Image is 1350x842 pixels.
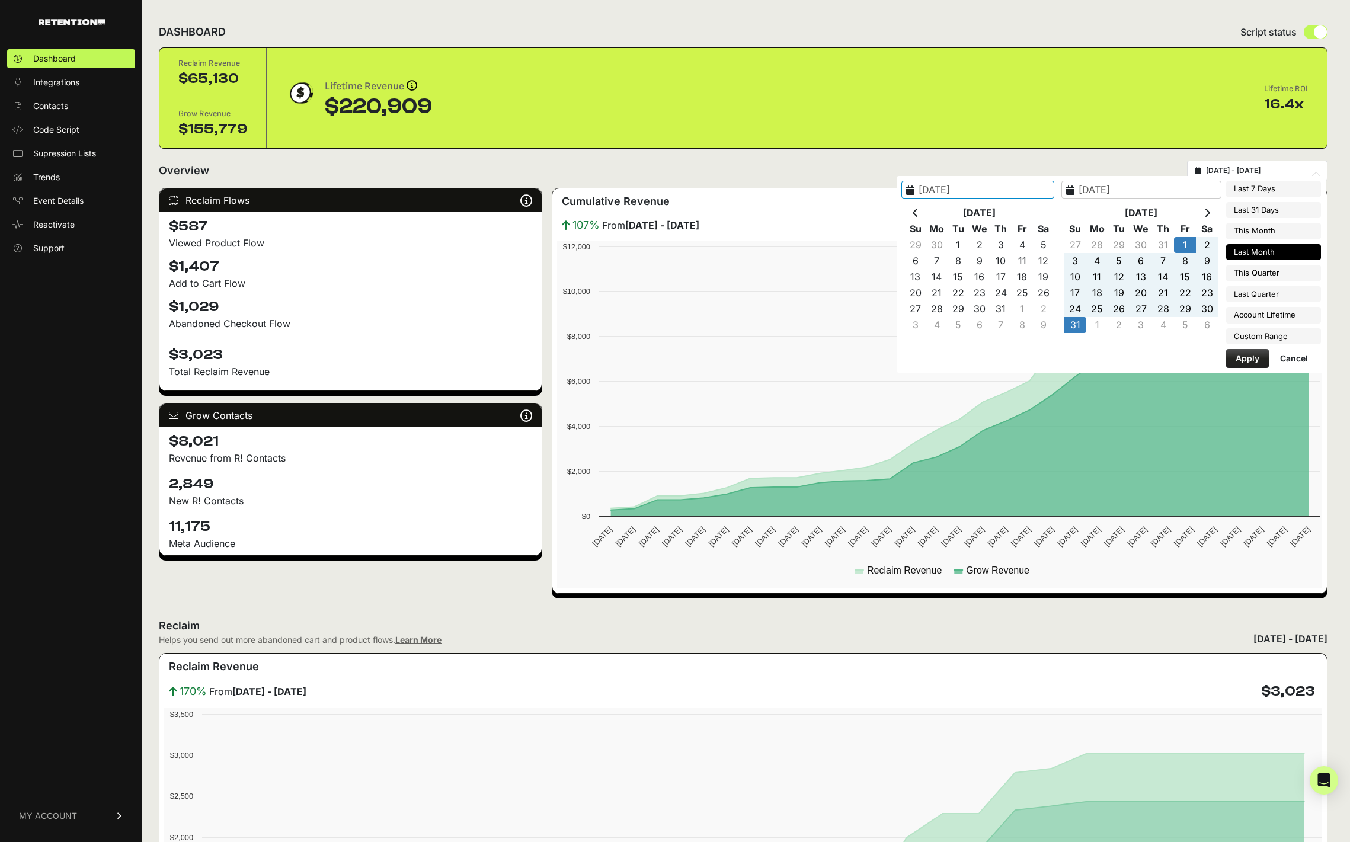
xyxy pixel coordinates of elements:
[660,525,683,548] text: [DATE]
[178,108,247,120] div: Grow Revenue
[948,317,969,333] td: 5
[1033,317,1054,333] td: 9
[1130,317,1152,333] td: 3
[1033,221,1054,237] th: Sa
[990,237,1012,253] td: 3
[159,634,442,646] div: Helps you send out more abandoned cart and product flows.
[916,525,939,548] text: [DATE]
[159,188,542,212] div: Reclaim Flows
[1196,317,1218,333] td: 6
[926,221,948,237] th: Mo
[1174,253,1196,269] td: 8
[169,338,532,364] h4: $3,023
[1174,237,1196,253] td: 1
[1033,269,1054,285] td: 19
[613,525,636,548] text: [DATE]
[1265,525,1288,548] text: [DATE]
[395,635,442,645] a: Learn More
[1253,632,1327,646] div: [DATE] - [DATE]
[286,78,315,108] img: dollar-coin-05c43ed7efb7bc0c12610022525b4bbbb207c7efeef5aecc26f025e68dcafac9.png
[169,536,532,550] div: Meta Audience
[1033,253,1054,269] td: 12
[926,253,948,269] td: 7
[1174,269,1196,285] td: 15
[1172,525,1195,548] text: [DATE]
[1033,301,1054,317] td: 2
[1174,285,1196,301] td: 22
[1102,525,1125,548] text: [DATE]
[170,833,193,842] text: $2,000
[169,494,532,508] p: New R! Contacts
[1033,237,1054,253] td: 5
[948,301,969,317] td: 29
[1064,285,1086,301] td: 17
[948,237,969,253] td: 1
[990,301,1012,317] td: 31
[1064,317,1086,333] td: 31
[1226,349,1269,368] button: Apply
[1226,265,1321,281] li: This Quarter
[1226,307,1321,324] li: Account Lifetime
[1174,221,1196,237] th: Fr
[1196,237,1218,253] td: 2
[799,525,823,548] text: [DATE]
[969,221,990,237] th: We
[1125,525,1149,548] text: [DATE]
[1264,83,1308,95] div: Lifetime ROI
[846,525,869,548] text: [DATE]
[33,219,75,230] span: Reactivate
[1240,25,1297,39] span: Script status
[567,377,590,386] text: $6,000
[905,253,926,269] td: 6
[1012,285,1033,301] td: 25
[1012,269,1033,285] td: 18
[170,792,193,801] text: $2,500
[1261,682,1315,701] h4: $3,023
[1195,525,1218,548] text: [DATE]
[905,285,926,301] td: 20
[1086,317,1108,333] td: 1
[1086,205,1197,221] th: [DATE]
[178,120,247,139] div: $155,779
[1130,301,1152,317] td: 27
[169,217,532,236] h4: $587
[169,257,532,276] h4: $1,407
[562,193,670,210] h3: Cumulative Revenue
[1064,237,1086,253] td: 27
[986,525,1009,548] text: [DATE]
[1226,244,1321,261] li: Last Month
[325,95,432,119] div: $220,909
[1288,525,1311,548] text: [DATE]
[905,301,926,317] td: 27
[1152,269,1174,285] td: 14
[169,236,532,250] div: Viewed Product Flow
[730,525,753,548] text: [DATE]
[169,658,259,675] h3: Reclaim Revenue
[1012,237,1033,253] td: 4
[1108,221,1130,237] th: Tu
[1226,181,1321,197] li: Last 7 Days
[1012,317,1033,333] td: 8
[1108,237,1130,253] td: 29
[939,525,962,548] text: [DATE]
[169,364,532,379] p: Total Reclaim Revenue
[180,683,207,700] span: 170%
[1149,525,1172,548] text: [DATE]
[867,565,942,575] text: Reclaim Revenue
[1086,237,1108,253] td: 28
[1226,202,1321,219] li: Last 31 Days
[1174,317,1196,333] td: 5
[969,253,990,269] td: 9
[169,276,532,290] div: Add to Cart Flow
[1064,301,1086,317] td: 24
[1196,285,1218,301] td: 23
[1064,221,1086,237] th: Su
[602,218,699,232] span: From
[1086,269,1108,285] td: 11
[706,525,730,548] text: [DATE]
[1196,301,1218,317] td: 30
[1086,301,1108,317] td: 25
[1310,766,1338,795] div: Open Intercom Messenger
[7,49,135,68] a: Dashboard
[1152,317,1174,333] td: 4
